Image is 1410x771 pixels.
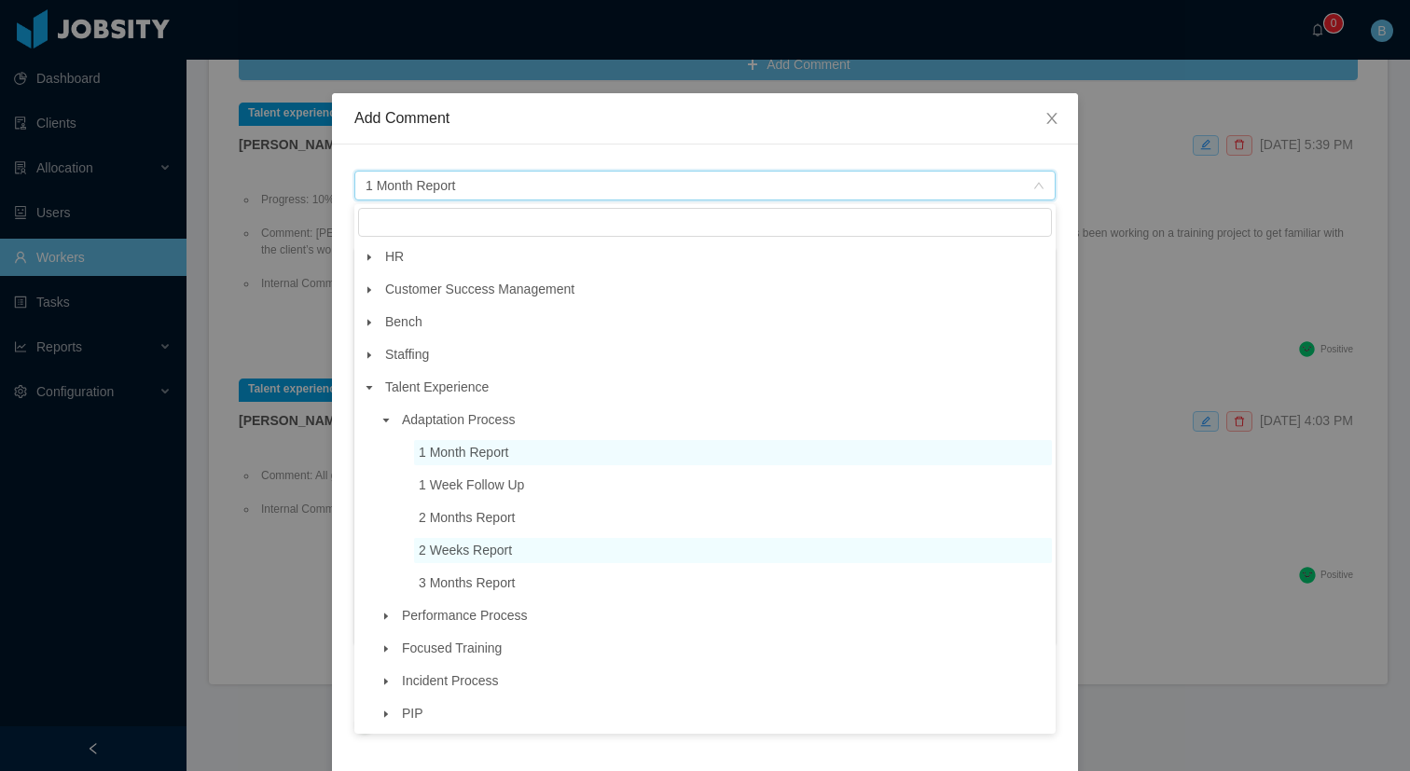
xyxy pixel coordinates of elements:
span: Adaptation Process [397,407,1052,433]
i: icon: caret-down [381,677,391,686]
span: Bench [380,310,1052,335]
span: PIP [402,706,423,721]
input: filter select [358,208,1052,237]
span: 1 Week Follow Up [419,477,524,492]
span: Customer Success Management [380,277,1052,302]
span: Staffing [380,342,1052,367]
i: icon: caret-down [365,318,374,327]
span: PIP [397,701,1052,726]
span: Performance Process [402,608,528,623]
span: Talent Experience [380,375,1052,400]
i: icon: caret-down [365,383,374,392]
span: 2 Weeks Report [419,543,512,558]
i: icon: caret-down [381,416,391,425]
i: icon: caret-down [381,644,391,654]
i: icon: caret-down [381,612,391,621]
i: icon: close [1044,111,1059,126]
span: 2 Months Report [419,510,516,525]
span: 2 Weeks Report [414,538,1052,563]
span: Incident Process [397,668,1052,694]
span: Talent Experience [385,379,489,394]
i: icon: caret-down [365,253,374,262]
span: 1 Month Report [414,440,1052,465]
span: HR [380,244,1052,269]
span: Adaptation Process [402,412,515,427]
span: Focused Training [402,640,502,655]
i: icon: caret-down [365,351,374,360]
span: 3 Months Report [419,575,516,590]
span: Staffing [385,347,429,362]
span: 2 Months Report [414,505,1052,530]
span: Focused Training [397,636,1052,661]
i: icon: caret-down [365,285,374,295]
button: Close [1026,93,1078,145]
i: icon: caret-down [381,709,391,719]
span: 1 Month Report [366,172,456,200]
span: HR [385,249,404,264]
span: 1 Week Follow Up [414,473,1052,498]
span: 1 Month Report [419,445,509,460]
span: Incident Process [402,673,499,688]
span: Bench [385,314,422,329]
i: icon: down [1033,180,1044,193]
span: 3 Months Report [414,571,1052,596]
div: Add Comment [354,108,1056,129]
span: Customer Success Management [385,282,574,296]
span: Performance Process [397,603,1052,628]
